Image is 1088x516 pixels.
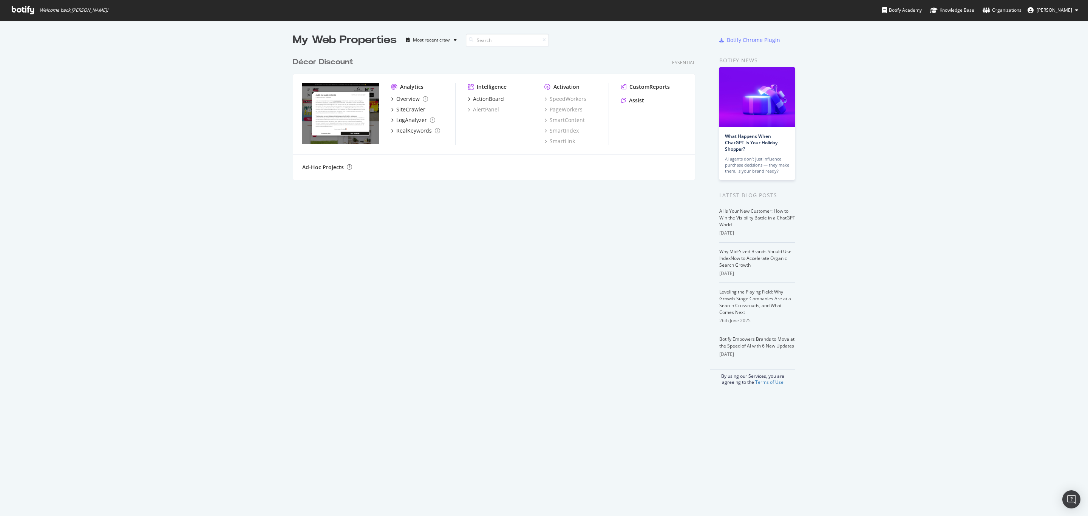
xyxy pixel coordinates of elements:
div: Latest Blog Posts [719,191,795,199]
div: Knowledge Base [930,6,974,14]
div: ActionBoard [473,95,504,103]
div: [DATE] [719,270,795,277]
div: [DATE] [719,351,795,358]
div: Intelligence [477,83,507,91]
a: CustomReports [621,83,670,91]
div: LogAnalyzer [396,116,427,124]
a: Botify Chrome Plugin [719,36,780,44]
div: CustomReports [629,83,670,91]
div: Ad-Hoc Projects [302,164,344,171]
a: SpeedWorkers [544,95,586,103]
a: RealKeywords [391,127,440,134]
div: Overview [396,95,420,103]
a: Assist [621,97,644,104]
a: Overview [391,95,428,103]
div: [DATE] [719,230,795,236]
div: Analytics [400,83,423,91]
a: Why Mid-Sized Brands Should Use IndexNow to Accelerate Organic Search Growth [719,248,791,268]
span: clémence costes [1037,7,1072,13]
a: Botify Empowers Brands to Move at the Speed of AI with 6 New Updates [719,336,794,349]
div: Assist [629,97,644,104]
div: Organizations [983,6,1022,14]
a: SmartLink [544,137,575,145]
div: AI agents don’t just influence purchase decisions — they make them. Is your brand ready? [725,156,789,174]
div: 26th June 2025 [719,317,795,324]
div: Activation [553,83,580,91]
a: SmartContent [544,116,585,124]
div: Botify Academy [882,6,922,14]
a: AlertPanel [468,106,499,113]
a: LogAnalyzer [391,116,435,124]
span: Welcome back, [PERSON_NAME] ! [40,7,108,13]
a: ActionBoard [468,95,504,103]
a: PageWorkers [544,106,583,113]
input: Search [466,34,549,47]
a: Leveling the Playing Field: Why Growth-Stage Companies Are at a Search Crossroads, and What Comes... [719,289,791,315]
a: SmartIndex [544,127,579,134]
div: By using our Services, you are agreeing to the [710,369,795,385]
div: My Web Properties [293,32,397,48]
div: SiteCrawler [396,106,425,113]
img: What Happens When ChatGPT Is Your Holiday Shopper? [719,67,795,127]
div: grid [293,48,701,180]
button: Most recent crawl [403,34,460,46]
div: Botify news [719,56,795,65]
div: Open Intercom Messenger [1062,490,1080,508]
img: decor-discount.com [302,83,379,144]
div: RealKeywords [396,127,432,134]
a: What Happens When ChatGPT Is Your Holiday Shopper? [725,133,777,152]
div: Décor Discount [293,57,353,68]
div: Most recent crawl [413,38,451,42]
a: AI Is Your New Customer: How to Win the Visibility Battle in a ChatGPT World [719,208,795,228]
button: [PERSON_NAME] [1022,4,1084,16]
a: SiteCrawler [391,106,425,113]
a: Décor Discount [293,57,356,68]
div: Essential [672,59,695,66]
div: Botify Chrome Plugin [727,36,780,44]
a: Terms of Use [755,379,784,385]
